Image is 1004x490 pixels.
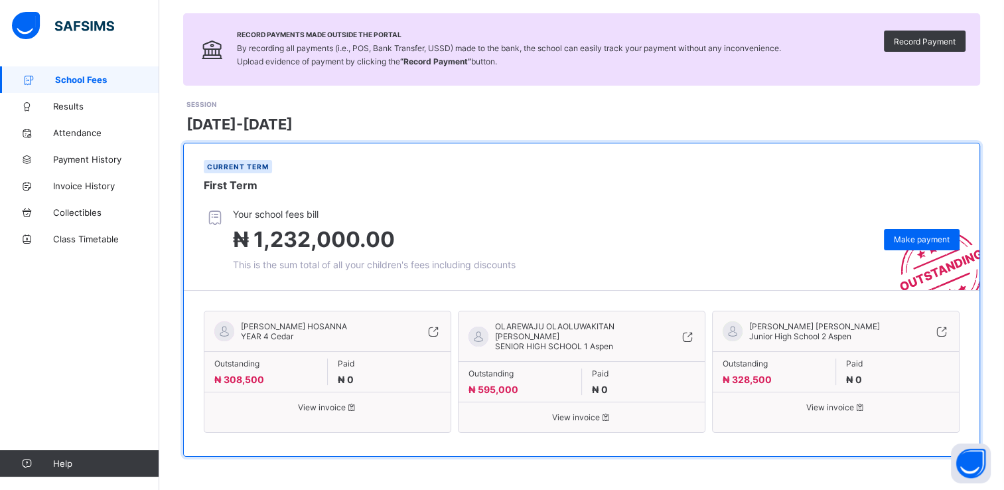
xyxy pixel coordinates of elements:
span: By recording all payments (i.e., POS, Bank Transfer, USSD) made to the bank, the school can easil... [237,43,781,66]
span: Payment History [53,154,159,165]
span: ₦ 0 [592,384,608,395]
span: Outstanding [723,359,825,368]
span: Class Timetable [53,234,159,244]
span: Record Payment [894,37,956,46]
span: [PERSON_NAME] [PERSON_NAME] [749,321,880,331]
span: View invoice [468,412,695,422]
span: Results [53,101,159,112]
span: First Term [204,179,257,192]
span: Junior High School 2 Aspen [749,331,851,341]
span: Outstanding [468,368,571,378]
span: SESSION [186,100,216,108]
span: Make payment [894,234,950,244]
span: View invoice [214,402,441,412]
span: ₦ 0 [338,374,354,385]
span: [PERSON_NAME] HOSANNA [241,321,347,331]
span: School Fees [55,74,159,85]
span: Attendance [53,127,159,138]
b: “Record Payment” [400,56,471,66]
span: ₦ 595,000 [468,384,518,395]
span: Help [53,458,159,469]
span: ₦ 0 [846,374,862,385]
span: SENIOR HIGH SCHOOL 1 Aspen [495,341,613,351]
button: Open asap [951,444,991,483]
span: OLAREWAJU OLAOLUWAKITAN [PERSON_NAME] [495,321,650,341]
span: Collectibles [53,207,159,218]
span: Invoice History [53,181,159,191]
span: Your school fees bill [233,208,516,220]
span: ₦ 328,500 [723,374,772,385]
span: Outstanding [214,359,317,368]
span: Paid [592,368,695,378]
span: [DATE]-[DATE] [186,116,293,133]
span: ₦ 308,500 [214,374,264,385]
span: This is the sum total of all your children's fees including discounts [233,259,516,270]
span: Current term [207,163,269,171]
span: YEAR 4 Cedar [241,331,293,341]
span: View invoice [723,402,949,412]
span: Paid [846,359,950,368]
img: safsims [12,12,114,40]
span: Record Payments Made Outside the Portal [237,31,781,39]
img: outstanding-stamp.3c148f88c3ebafa6da95868fa43343a1.svg [883,214,979,290]
span: Paid [338,359,441,368]
span: ₦ 1,232,000.00 [233,226,395,252]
